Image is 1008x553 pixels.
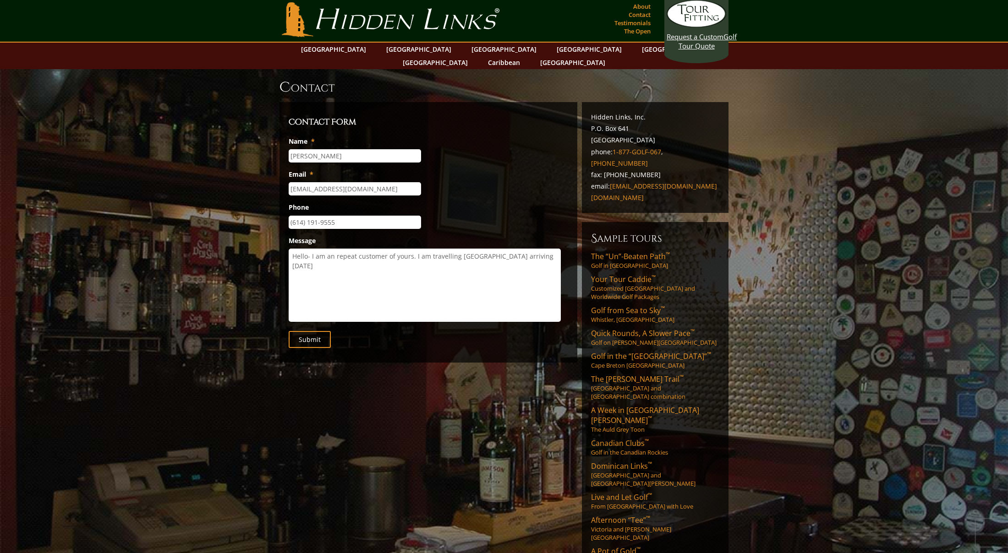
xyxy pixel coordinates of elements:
[591,351,719,369] a: Golf in the “[GEOGRAPHIC_DATA]”™Cape Breton [GEOGRAPHIC_DATA]
[612,16,653,29] a: Testimonials
[591,374,684,384] span: The [PERSON_NAME] Trail
[637,43,712,56] a: [GEOGRAPHIC_DATA]
[591,193,644,202] a: [DOMAIN_NAME]
[690,327,695,335] sup: ™
[382,43,456,56] a: [GEOGRAPHIC_DATA]
[591,231,719,246] h6: Sample Tours
[591,492,719,510] a: Live and Let Golf™From [GEOGRAPHIC_DATA] with Love
[296,43,371,56] a: [GEOGRAPHIC_DATA]
[591,305,665,315] span: Golf from Sea to Sky
[679,373,684,381] sup: ™
[591,274,719,301] a: Your Tour Caddie™Customized [GEOGRAPHIC_DATA] and Worldwide Golf Packages
[591,374,719,401] a: The [PERSON_NAME] Trail™[GEOGRAPHIC_DATA] and [GEOGRAPHIC_DATA] combination
[591,515,719,542] a: Afternoon “Tee”™Victoria and [PERSON_NAME][GEOGRAPHIC_DATA]
[591,351,711,361] span: Golf in the “[GEOGRAPHIC_DATA]”
[467,43,541,56] a: [GEOGRAPHIC_DATA]
[591,438,649,448] span: Canadian Clubs
[289,116,568,129] h3: Contact Form
[591,438,719,456] a: Canadian Clubs™Golf in the Canadian Rockies
[667,32,723,41] span: Request a Custom
[591,251,719,270] a: The “Un”-Beaten Path™Golf in [GEOGRAPHIC_DATA]
[591,461,719,488] a: Dominican Links™[GEOGRAPHIC_DATA] and [GEOGRAPHIC_DATA][PERSON_NAME]
[591,515,650,525] span: Afternoon “Tee”
[289,237,316,245] label: Message
[591,305,719,324] a: Golf from Sea to Sky™Whistler, [GEOGRAPHIC_DATA]
[398,56,472,69] a: [GEOGRAPHIC_DATA]
[591,159,648,168] a: [PHONE_NUMBER]
[591,328,719,347] a: Quick Rounds, A Slower Pace™Golf on [PERSON_NAME][GEOGRAPHIC_DATA]
[648,491,652,499] sup: ™
[661,304,665,312] sup: ™
[552,43,626,56] a: [GEOGRAPHIC_DATA]
[591,405,719,434] a: A Week in [GEOGRAPHIC_DATA][PERSON_NAME]™The Auld Grey Toon
[646,514,650,522] sup: ™
[648,460,652,468] sup: ™
[279,78,729,97] h1: Contact
[591,111,719,204] p: Hidden Links, Inc. P.O. Box 641 [GEOGRAPHIC_DATA] phone: , fax: [PHONE_NUMBER] email:
[707,350,711,358] sup: ™
[591,492,652,502] span: Live and Let Golf
[648,414,652,422] sup: ™
[289,331,331,348] input: Submit
[636,545,641,553] sup: ™
[626,8,653,21] a: Contact
[289,137,315,146] label: Name
[591,251,670,261] span: The “Un”-Beaten Path
[289,203,309,211] label: Phone
[483,56,525,69] a: Caribbean
[591,405,699,425] span: A Week in [GEOGRAPHIC_DATA][PERSON_NAME]
[536,56,610,69] a: [GEOGRAPHIC_DATA]
[289,170,313,179] label: Email
[591,274,656,284] span: Your Tour Caddie
[622,25,653,38] a: The Open
[591,461,652,471] span: Dominican Links
[613,147,661,156] a: 1-877-GOLF-067
[610,182,717,190] a: [EMAIL_ADDRESS][DOMAIN_NAME]
[652,273,656,281] sup: ™
[591,328,695,338] span: Quick Rounds, A Slower Pace
[666,250,670,258] sup: ™
[645,437,649,445] sup: ™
